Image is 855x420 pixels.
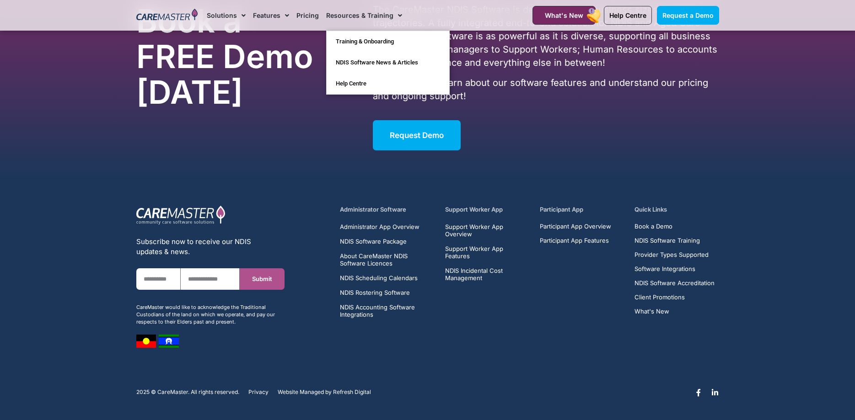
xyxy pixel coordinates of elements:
[327,31,449,52] a: Training & Onboarding
[340,289,410,296] span: NDIS Rostering Software
[635,294,685,301] span: Client Promotions
[340,238,407,245] span: NDIS Software Package
[635,308,669,315] span: What's New
[373,3,719,69] p: The CareMaster NDIS Software is designed for all business sizes and growth trajectories. A fully ...
[136,3,326,110] h2: Book a FREE Demo [DATE]
[635,237,715,244] a: NDIS Software Training
[635,205,719,214] h5: Quick Links
[136,335,156,348] img: image 7
[657,6,719,25] a: Request a Demo
[340,289,435,296] a: NDIS Rostering Software
[333,389,371,395] a: Refresh Digital
[609,11,646,19] span: Help Centre
[373,120,461,150] a: Request Demo
[136,389,239,395] p: 2025 © CareMaster. All rights reserved.
[326,31,450,95] ul: Resources & Training
[635,237,700,244] span: NDIS Software Training
[532,6,596,25] a: What's New
[252,276,272,282] span: Submit
[136,237,285,257] div: Subscribe now to receive our NDIS updates & news.
[340,223,435,230] a: Administrator App Overview
[278,389,332,395] span: Website Managed by
[540,205,624,214] h5: Participant App
[635,294,715,301] a: Client Promotions
[327,52,449,73] a: NDIS Software News & Articles
[340,205,435,214] h5: Administrator Software
[240,268,284,290] button: Submit
[635,223,715,230] a: Book a Demo
[373,76,719,103] p: Ask questions, learn about our software features and understand our pricing and ongoing support!
[635,251,709,258] span: Provider Types Supported
[136,205,226,225] img: CareMaster Logo Part
[445,267,529,282] a: NDIS Incidental Cost Management
[340,274,435,282] a: NDIS Scheduling Calendars
[248,389,269,395] a: Privacy
[545,11,583,19] span: What's New
[445,205,529,214] h5: Support Worker App
[340,223,419,230] span: Administrator App Overview
[390,131,444,140] span: Request Demo
[445,223,529,238] a: Support Worker App Overview
[136,303,285,325] div: CareMaster would like to acknowledge the Traditional Custodians of the land on which we operate, ...
[445,245,529,260] a: Support Worker App Features
[540,237,609,244] span: Participant App Features
[159,335,179,348] img: image 8
[635,266,695,272] span: Software Integrations
[540,223,611,230] a: Participant App Overview
[340,303,435,318] a: NDIS Accounting Software Integrations
[635,266,715,272] a: Software Integrations
[635,280,715,287] a: NDIS Software Accreditation
[540,237,611,244] a: Participant App Features
[340,274,418,282] span: NDIS Scheduling Calendars
[662,11,714,19] span: Request a Demo
[136,9,198,22] img: CareMaster Logo
[340,238,435,245] a: NDIS Software Package
[340,252,435,267] a: About CareMaster NDIS Software Licences
[604,6,652,25] a: Help Centre
[327,73,449,94] a: Help Centre
[635,223,672,230] span: Book a Demo
[635,308,715,315] a: What's New
[635,251,715,258] a: Provider Types Supported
